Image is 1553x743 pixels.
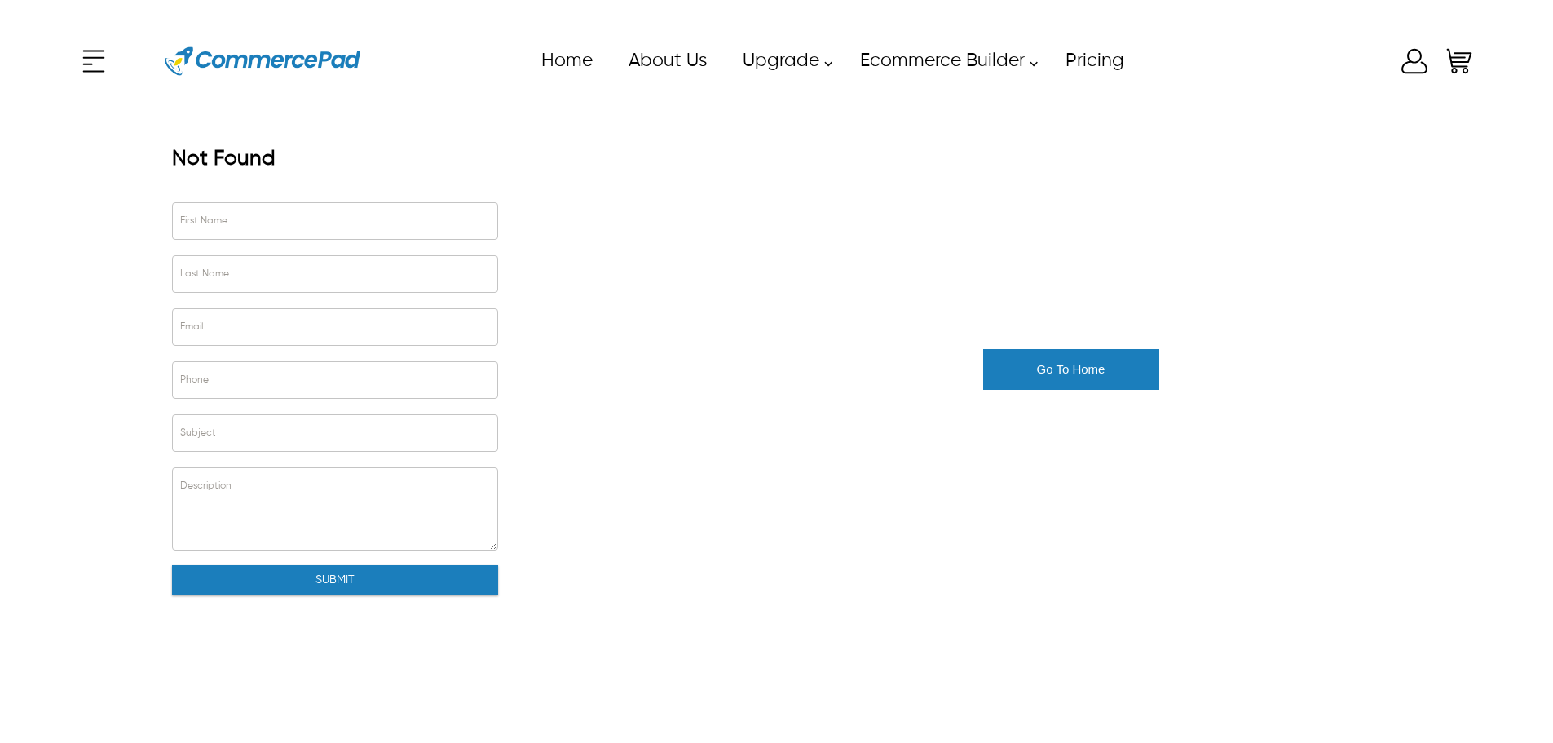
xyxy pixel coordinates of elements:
a: Website Logo for Commerce Pad [151,24,374,98]
a: Home [523,42,610,79]
a: Shopping Cart [1443,45,1476,77]
div: Not Found [172,147,276,175]
a: Upgrade [724,42,841,79]
button: Go To Home [983,349,1159,390]
a: Go To Home [983,365,1159,376]
button: Submit [172,565,498,595]
img: Website Logo for Commerce Pad [165,24,360,98]
div: Not Found [172,147,498,175]
a: Ecommerce Builder [841,42,1047,79]
a: Pricing [1047,42,1141,79]
a: About Us [610,42,724,79]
